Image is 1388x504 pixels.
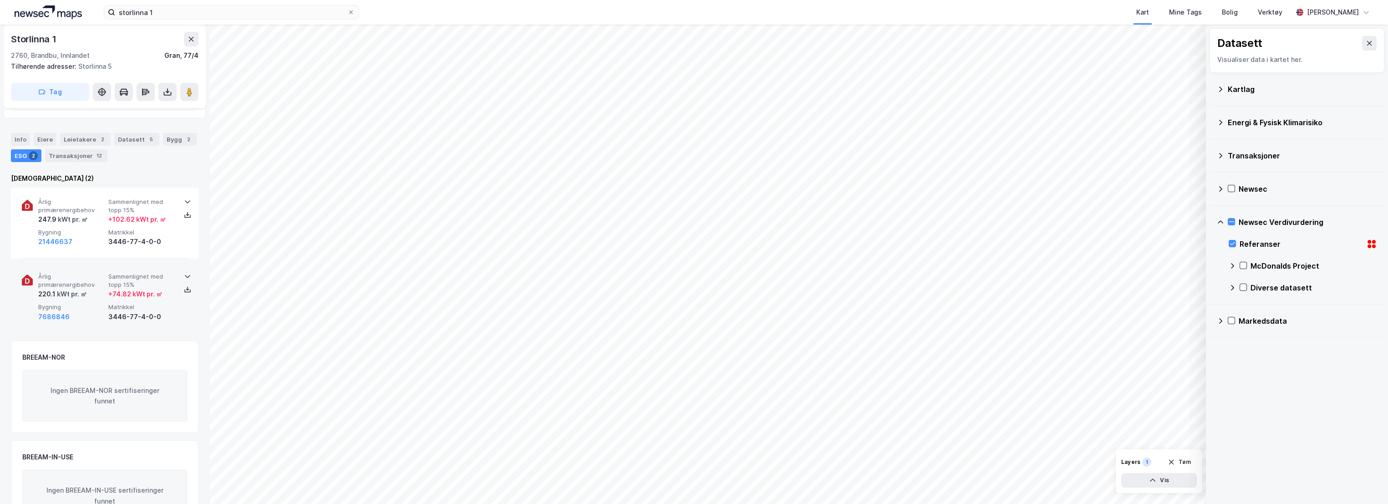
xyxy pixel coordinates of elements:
div: Newsec Verdivurdering [1239,217,1377,228]
div: 247.9 [38,214,88,225]
div: 2 [98,135,107,144]
div: Kontrollprogram for chat [1342,460,1388,504]
div: Transaksjoner [45,149,107,162]
div: Newsec [1239,183,1377,194]
input: Søk på adresse, matrikkel, gårdeiere, leietakere eller personer [115,5,347,19]
div: Layers [1121,458,1140,466]
div: 12 [95,151,104,160]
div: Visualiser data i kartet her. [1217,54,1377,65]
button: Vis [1121,473,1197,488]
div: Energi & Fysisk Klimarisiko [1228,117,1377,128]
div: [DEMOGRAPHIC_DATA] (2) [11,173,198,184]
div: Gran, 77/4 [164,50,198,61]
div: 1 [1142,458,1151,467]
div: 3446-77-4-0-0 [108,236,175,247]
div: Referanser [1240,239,1363,249]
button: Tøm [1162,455,1197,469]
span: Årlig primærenergibehov [38,198,105,214]
div: + 102.62 kWt pr. ㎡ [108,214,166,225]
div: 2 [184,135,193,144]
iframe: Chat Widget [1342,460,1388,504]
span: Sammenlignet med topp 15% [108,273,175,289]
div: Datasett [1217,36,1262,51]
img: logo.a4113a55bc3d86da70a041830d287a7e.svg [15,5,82,19]
div: Bygg [163,133,197,146]
div: Leietakere [60,133,111,146]
span: Bygning [38,303,105,311]
div: Info [11,133,30,146]
div: + 74.82 kWt pr. ㎡ [108,289,163,300]
button: Tag [11,83,89,101]
div: ESG [11,149,41,162]
span: Bygning [38,229,105,236]
div: Bolig [1222,7,1238,18]
div: Kart [1136,7,1149,18]
div: 220.1 [38,289,87,300]
span: Tilhørende adresser: [11,62,78,70]
div: kWt pr. ㎡ [56,214,88,225]
div: 5 [147,135,156,144]
div: McDonalds Project [1251,260,1377,271]
div: Eiere [34,133,56,146]
div: Datasett [114,133,159,146]
button: 21446637 [38,236,72,247]
div: 2 [29,151,38,160]
div: 3446-77-4-0-0 [108,311,175,322]
span: Årlig primærenergibehov [38,273,105,289]
div: Ingen BREEAM-NOR sertifiseringer funnet [22,370,187,422]
div: Mine Tags [1169,7,1202,18]
div: Verktøy [1258,7,1282,18]
div: [PERSON_NAME] [1307,7,1359,18]
div: Kartlag [1228,84,1377,95]
div: Storlinna 1 [11,32,58,46]
div: Transaksjoner [1228,150,1377,161]
div: BREEAM-IN-USE [22,452,73,463]
span: Sammenlignet med topp 15% [108,198,175,214]
div: Diverse datasett [1251,282,1377,293]
div: Storlinna 5 [11,61,191,72]
button: 7686846 [38,311,70,322]
div: kWt pr. ㎡ [56,289,87,300]
div: Markedsdata [1239,316,1377,326]
div: 2760, Brandbu, Innlandet [11,50,90,61]
span: Matrikkel [108,303,175,311]
div: BREEAM-NOR [22,352,65,363]
span: Matrikkel [108,229,175,236]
